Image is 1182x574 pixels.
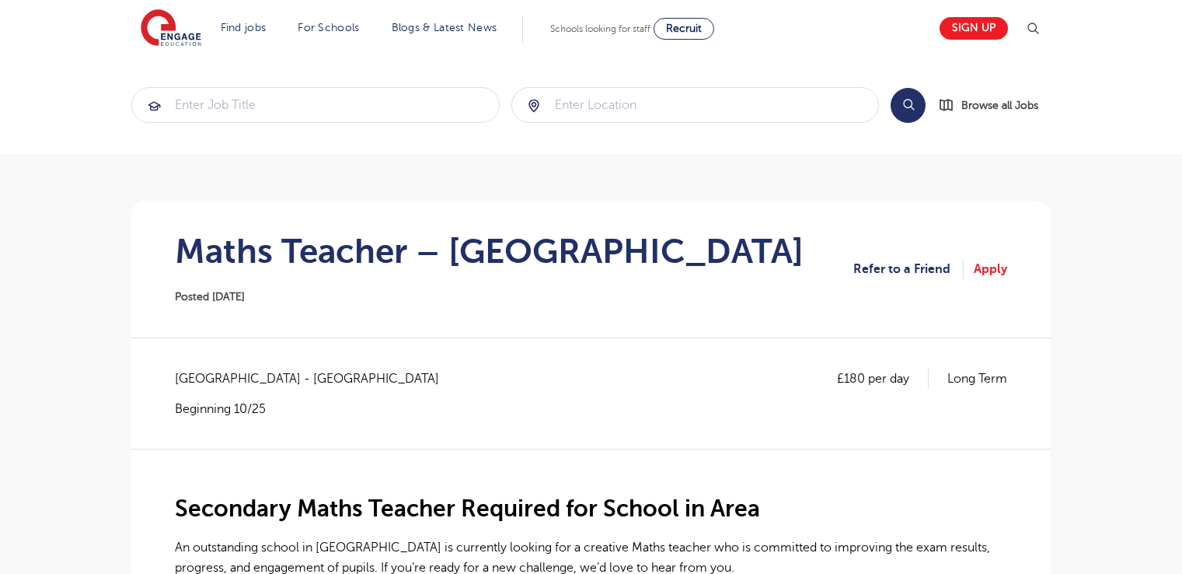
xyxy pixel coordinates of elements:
a: Recruit [654,18,714,40]
a: Apply [974,259,1007,279]
p: Beginning 10/25 [175,401,455,418]
p: Long Term [947,369,1007,389]
h2: Secondary Maths Teacher Required for School in Area [175,495,1007,522]
span: Browse all Jobs [961,96,1038,114]
a: Browse all Jobs [938,96,1051,114]
span: Recruit [666,23,702,34]
img: Engage Education [141,9,201,48]
h1: Maths Teacher – [GEOGRAPHIC_DATA] [175,232,804,271]
span: [GEOGRAPHIC_DATA] - [GEOGRAPHIC_DATA] [175,369,455,389]
div: Submit [511,87,880,123]
span: Schools looking for staff [550,23,650,34]
input: Submit [512,88,879,122]
span: Posted [DATE] [175,291,245,303]
a: Find jobs [221,22,267,33]
a: Sign up [940,17,1008,40]
p: £180 per day [837,369,929,389]
a: Blogs & Latest News [392,22,497,33]
a: Refer to a Friend [853,259,964,279]
input: Submit [132,88,499,122]
div: Submit [131,87,500,123]
button: Search [891,88,926,123]
a: For Schools [298,22,359,33]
